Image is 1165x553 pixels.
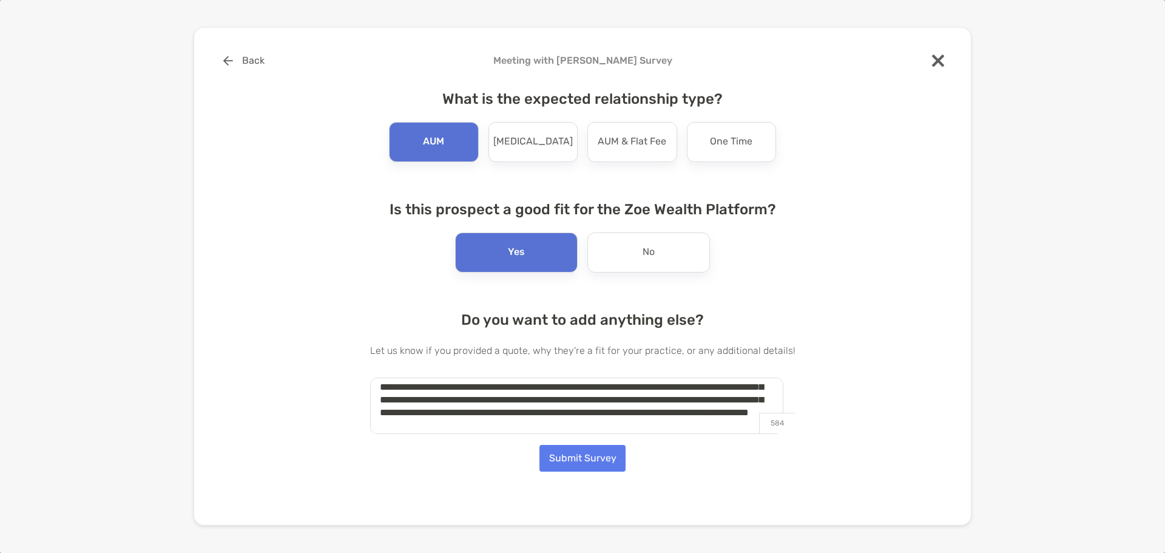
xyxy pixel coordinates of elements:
p: 584 [759,413,795,433]
p: Let us know if you provided a quote, why they're a fit for your practice, or any additional details! [370,343,795,358]
h4: Meeting with [PERSON_NAME] Survey [214,55,951,66]
p: [MEDICAL_DATA] [493,132,573,152]
p: No [643,243,655,262]
h4: What is the expected relationship type? [370,90,795,107]
img: close modal [932,55,944,67]
p: One Time [710,132,752,152]
h4: Is this prospect a good fit for the Zoe Wealth Platform? [370,201,795,218]
button: Back [214,47,274,74]
h4: Do you want to add anything else? [370,311,795,328]
img: button icon [223,56,233,66]
p: AUM [423,132,444,152]
button: Submit Survey [539,445,626,472]
p: Yes [508,243,525,262]
p: AUM & Flat Fee [598,132,666,152]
